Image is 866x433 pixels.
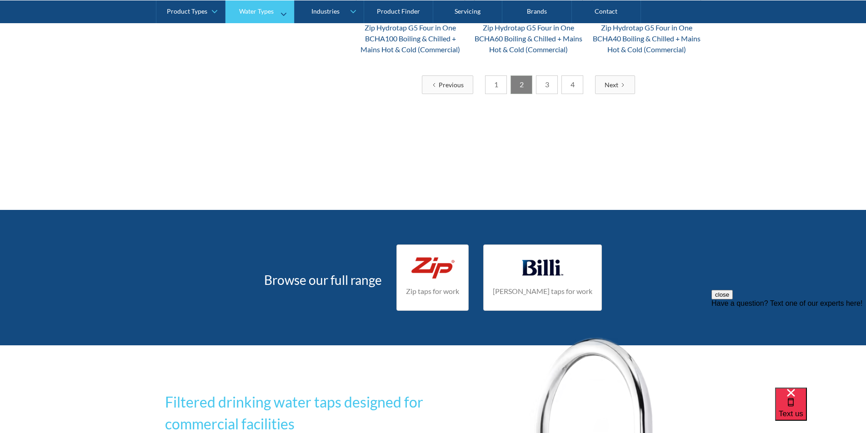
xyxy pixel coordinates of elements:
a: Previous Page [422,75,473,94]
a: 3 [536,75,558,94]
div: Zip Hydrotap G5 Four in One BCHA100 Boiling & Chilled + Mains Hot & Cold (Commercial) [356,22,465,55]
a: Next Page [595,75,635,94]
iframe: podium webchat widget bubble [775,388,866,433]
a: [PERSON_NAME] taps for work [483,244,602,311]
a: Zip taps for work [396,244,469,311]
div: List [356,75,701,94]
div: Next [605,80,618,90]
a: 2 [511,75,532,94]
div: Product Types [167,7,207,15]
h3: Browse our full range [264,270,382,289]
div: Water Types [239,7,274,15]
iframe: podium webchat widget prompt [711,290,866,399]
h4: Zip taps for work [406,286,459,297]
a: 4 [561,75,583,94]
div: Zip Hydrotap G5 Four in One BCHA60 Boiling & Chilled + Mains Hot & Cold (Commercial) [474,22,583,55]
div: Industries [311,7,340,15]
a: 1 [485,75,507,94]
h4: [PERSON_NAME] taps for work [493,286,592,297]
div: Previous [439,80,464,90]
div: Zip Hydrotap G5 Four in One BCHA40 Boiling & Chilled + Mains Hot & Cold (Commercial) [592,22,701,55]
